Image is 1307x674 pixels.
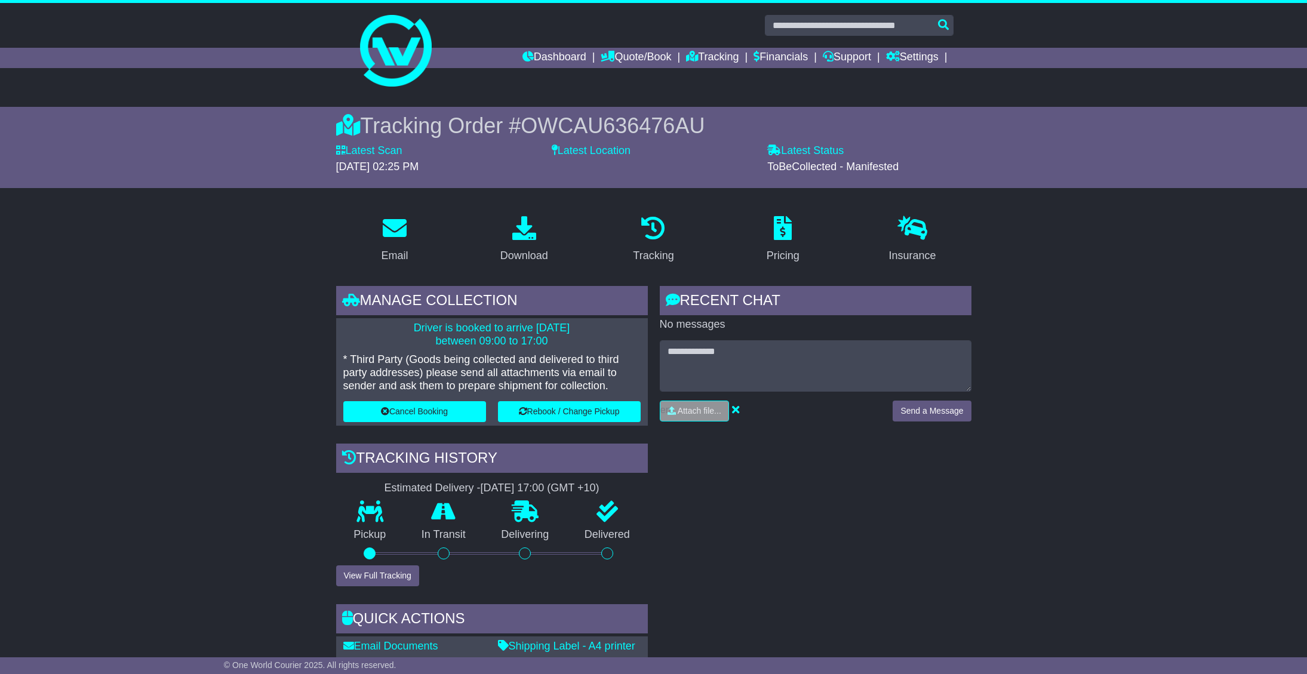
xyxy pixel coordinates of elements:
p: Delivering [484,528,567,541]
div: Download [500,248,548,264]
p: No messages [660,318,971,331]
label: Latest Scan [336,144,402,158]
button: Rebook / Change Pickup [498,401,641,422]
span: © One World Courier 2025. All rights reserved. [224,660,396,670]
a: Tracking [686,48,739,68]
div: RECENT CHAT [660,286,971,318]
button: Send a Message [893,401,971,421]
div: Manage collection [336,286,648,318]
p: * Third Party (Goods being collected and delivered to third party addresses) please send all atta... [343,353,641,392]
a: Download [493,212,556,268]
div: Insurance [889,248,936,264]
p: Driver is booked to arrive [DATE] between 09:00 to 17:00 [343,322,641,347]
a: Settings [886,48,939,68]
a: Tracking [625,212,681,268]
a: Financials [754,48,808,68]
p: Delivered [567,528,648,541]
p: In Transit [404,528,484,541]
div: Pricing [767,248,799,264]
label: Latest Status [767,144,844,158]
a: Dashboard [522,48,586,68]
div: Estimated Delivery - [336,482,648,495]
a: Quote/Book [601,48,671,68]
div: Tracking Order # [336,113,971,139]
div: Tracking [633,248,674,264]
a: Shipping Label - A4 printer [498,640,635,652]
a: Pricing [759,212,807,268]
a: Support [823,48,871,68]
div: [DATE] 17:00 (GMT +10) [481,482,599,495]
a: Insurance [881,212,944,268]
a: Email Documents [343,640,438,652]
button: View Full Tracking [336,565,419,586]
div: Email [381,248,408,264]
div: Quick Actions [336,604,648,636]
a: Email [373,212,416,268]
p: Pickup [336,528,404,541]
span: OWCAU636476AU [521,113,705,138]
span: ToBeCollected - Manifested [767,161,899,173]
button: Cancel Booking [343,401,486,422]
div: Tracking history [336,444,648,476]
label: Latest Location [552,144,631,158]
span: [DATE] 02:25 PM [336,161,419,173]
